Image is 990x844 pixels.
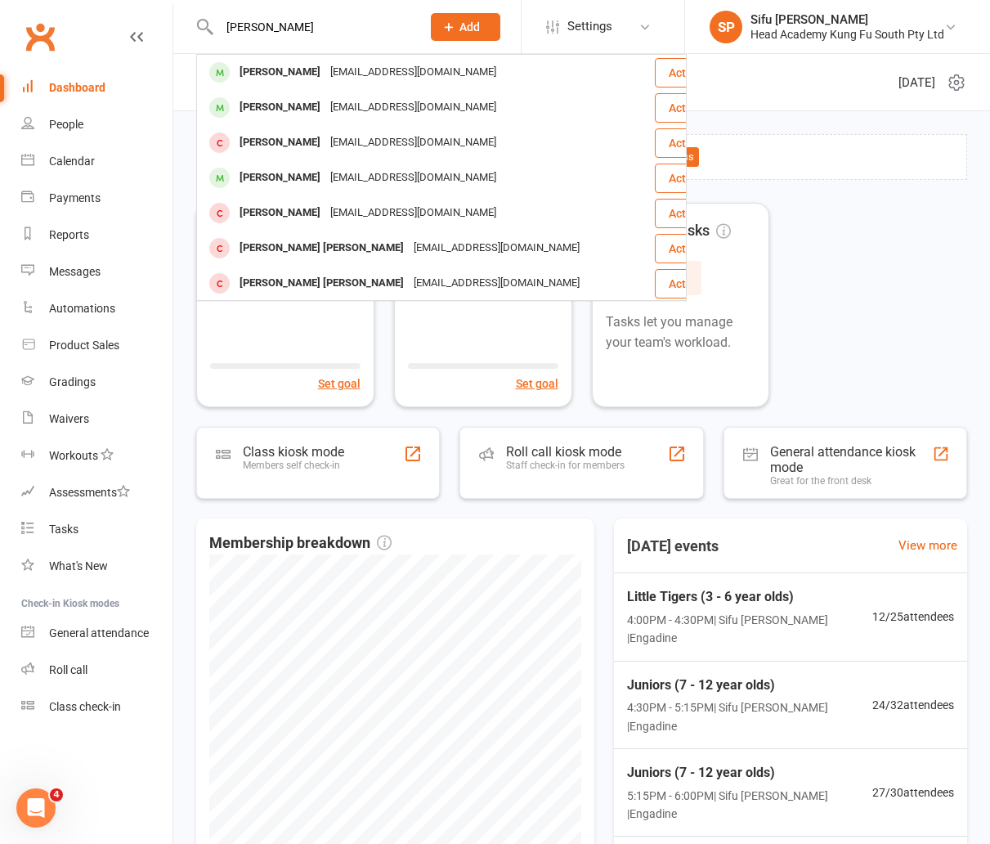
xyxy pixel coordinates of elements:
div: Roll call [49,663,87,676]
div: Class check-in [49,700,121,713]
div: [PERSON_NAME] [235,131,325,155]
a: Messages [21,254,172,290]
span: Settings [567,8,612,45]
button: Actions [655,93,736,123]
div: Members self check-in [243,460,344,471]
button: Actions [655,269,736,299]
div: Roll call kiosk mode [506,444,625,460]
span: 27 / 30 attendees [872,783,954,801]
div: General attendance [49,626,149,640]
span: 24 / 32 attendees [872,696,954,714]
a: General attendance kiosk mode [21,615,172,652]
a: Product Sales [21,327,172,364]
button: Actions [655,164,736,193]
div: [EMAIL_ADDRESS][DOMAIN_NAME] [325,61,501,84]
span: 4 [50,788,63,801]
div: SP [710,11,742,43]
a: Roll call [21,652,172,689]
div: [PERSON_NAME] [235,96,325,119]
span: Little Tigers (3 - 6 year olds) [627,586,872,608]
div: [EMAIL_ADDRESS][DOMAIN_NAME] [409,272,585,295]
button: Set goal [516,375,558,393]
div: Great for the front desk [770,475,933,487]
div: Head Academy Kung Fu South Pty Ltd [750,27,944,42]
a: Payments [21,180,172,217]
a: Workouts [21,438,172,474]
span: Juniors (7 - 12 year olds) [627,675,872,696]
a: Clubworx [20,16,60,57]
button: Set goal [318,375,361,393]
div: [PERSON_NAME] [PERSON_NAME] [235,236,409,260]
h3: [DATE] events [614,532,732,561]
p: Tasks let you manage your team's workload. [606,312,756,353]
div: Sifu [PERSON_NAME] [750,12,944,27]
div: Automations [49,302,115,315]
input: Search... [214,16,410,38]
div: Tasks [49,523,78,536]
div: [PERSON_NAME] [235,166,325,190]
button: Actions [655,58,736,88]
div: Messages [49,265,101,278]
div: General attendance kiosk mode [770,444,933,475]
div: [PERSON_NAME] [PERSON_NAME] [235,272,409,295]
div: Gradings [49,375,96,388]
button: Actions [655,128,736,158]
div: What's New [49,559,108,572]
div: Assessments [49,486,130,499]
a: Class kiosk mode [21,689,172,725]
a: People [21,106,172,143]
a: Tasks [21,511,172,548]
div: [EMAIL_ADDRESS][DOMAIN_NAME] [325,201,501,225]
div: [EMAIL_ADDRESS][DOMAIN_NAME] [325,131,501,155]
button: Actions [655,199,736,228]
div: [EMAIL_ADDRESS][DOMAIN_NAME] [409,236,585,260]
iframe: Intercom live chat [16,788,56,828]
div: Product Sales [49,339,119,352]
div: [EMAIL_ADDRESS][DOMAIN_NAME] [325,166,501,190]
div: Dashboard [49,81,105,94]
span: Add [459,20,480,34]
span: Juniors (7 - 12 year olds) [627,762,872,783]
a: Waivers [21,401,172,438]
span: Membership breakdown [209,532,392,555]
span: 12 / 25 attendees [872,608,954,626]
a: Dashboard [21,70,172,106]
a: Gradings [21,364,172,401]
a: Reports [21,217,172,254]
div: Payments [49,191,101,204]
a: Calendar [21,143,172,180]
a: Assessments [21,474,172,511]
div: Waivers [49,412,89,425]
div: People [49,118,83,131]
div: Calendar [49,155,95,168]
div: [PERSON_NAME] [235,61,325,84]
span: 5:15PM - 6:00PM | Sifu [PERSON_NAME] | Engadine [627,787,872,824]
button: Add [431,13,500,41]
button: Actions [655,234,736,263]
div: [EMAIL_ADDRESS][DOMAIN_NAME] [325,96,501,119]
a: What's New [21,548,172,585]
a: View more [898,536,957,555]
a: Automations [21,290,172,327]
span: 4:00PM - 4:30PM | Sifu [PERSON_NAME] | Engadine [627,611,872,648]
div: [PERSON_NAME] [235,201,325,225]
span: 4:30PM - 5:15PM | Sifu [PERSON_NAME] | Engadine [627,698,872,735]
div: Staff check-in for members [506,460,625,471]
div: Workouts [49,449,98,462]
div: Class kiosk mode [243,444,344,460]
span: [DATE] [898,73,935,92]
div: Reports [49,228,89,241]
